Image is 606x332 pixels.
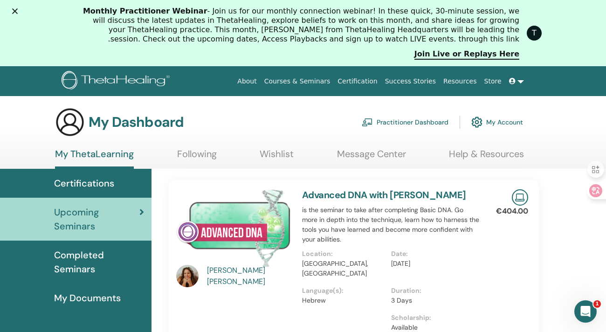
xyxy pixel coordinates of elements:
[176,265,199,287] img: default.jpg
[593,300,601,308] span: 1
[302,259,386,278] p: [GEOGRAPHIC_DATA], [GEOGRAPHIC_DATA]
[234,73,260,90] a: About
[89,114,184,131] h3: My Dashboard
[471,112,523,132] a: My Account
[381,73,440,90] a: Success Stories
[62,71,173,92] img: logo.png
[79,7,519,44] div: - Join us for our monthly connection webinar! In these quick, 30-minute session, we will discuss ...
[260,148,294,166] a: Wishlist
[471,114,482,130] img: cog.svg
[449,148,524,166] a: Help & Resources
[334,73,381,90] a: Certification
[414,49,519,60] a: Join Live or Replays Here
[362,112,448,132] a: Practitioner Dashboard
[512,189,528,206] img: Live Online Seminar
[176,189,291,268] img: Advanced DNA
[302,286,386,296] p: Language(s) :
[574,300,597,323] iframe: Intercom live chat
[261,73,334,90] a: Courses & Seminars
[54,176,114,190] span: Certifications
[54,248,144,276] span: Completed Seminars
[83,7,207,15] b: Monthly Practitioner Webinar
[391,313,475,323] p: Scholarship :
[54,291,121,305] span: My Documents
[362,118,373,126] img: chalkboard-teacher.svg
[8,8,18,14] div: סגור
[302,189,466,201] a: Advanced DNA with [PERSON_NAME]
[302,249,386,259] p: Location :
[391,259,475,269] p: [DATE]
[391,249,475,259] p: Date :
[337,148,406,166] a: Message Center
[527,26,542,41] div: Profile image for ThetaHealing
[481,73,505,90] a: Store
[177,148,217,166] a: Following
[207,265,293,287] a: [PERSON_NAME] [PERSON_NAME]
[391,286,475,296] p: Duration :
[55,107,85,137] img: generic-user-icon.jpg
[302,205,480,244] p: is the seminar to take after completing Basic DNA. Go more in depth into the technique, learn how...
[302,296,386,305] p: Hebrew
[496,206,528,217] p: €404.00
[54,205,139,233] span: Upcoming Seminars
[391,296,475,305] p: 3 Days
[55,148,134,169] a: My ThetaLearning
[440,73,481,90] a: Resources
